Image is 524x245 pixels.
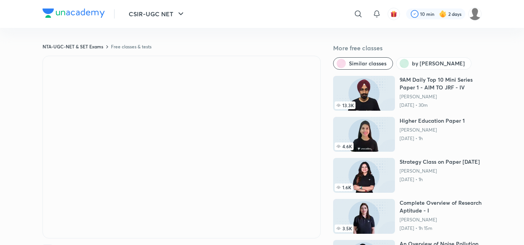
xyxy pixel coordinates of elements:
[111,43,151,50] a: Free classes & tests
[400,94,481,100] a: [PERSON_NAME]
[396,57,471,70] button: by Toshiba Shukla
[400,225,481,231] p: [DATE] • 1h 15m
[400,76,481,91] h6: 9AM Daily Top 10 Mini Series Paper 1 - AIM TO JRF - IV
[400,199,481,214] h6: Complete Overview of Research Aptitude - I
[400,117,465,125] h6: Higher Education Paper 1
[400,102,481,108] p: [DATE] • 30m
[335,101,356,109] span: 13.3K
[400,158,480,166] h6: Strategy Class on Paper [DATE]
[412,60,465,67] span: by Toshiba Shukla
[400,127,465,133] a: [PERSON_NAME]
[411,10,419,18] img: check rounded
[400,168,480,174] a: [PERSON_NAME]
[333,43,481,53] h5: More free classes
[333,57,393,70] button: Similar classes
[400,135,465,142] p: [DATE] • 1h
[388,8,400,20] button: avatar
[439,10,447,18] img: streak
[335,224,354,232] span: 3.5K
[335,142,354,150] span: 4.6K
[43,9,105,18] img: Company Logo
[43,43,103,50] a: NTA-UGC-NET & SET Exams
[43,9,105,20] a: Company Logo
[349,60,386,67] span: Similar classes
[400,176,480,183] p: [DATE] • 1h
[43,56,320,238] iframe: Class
[335,183,353,191] span: 1.6K
[390,10,397,17] img: avatar
[400,217,481,223] a: [PERSON_NAME]
[468,7,481,21] img: roshni
[124,6,190,22] button: CSIR-UGC NET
